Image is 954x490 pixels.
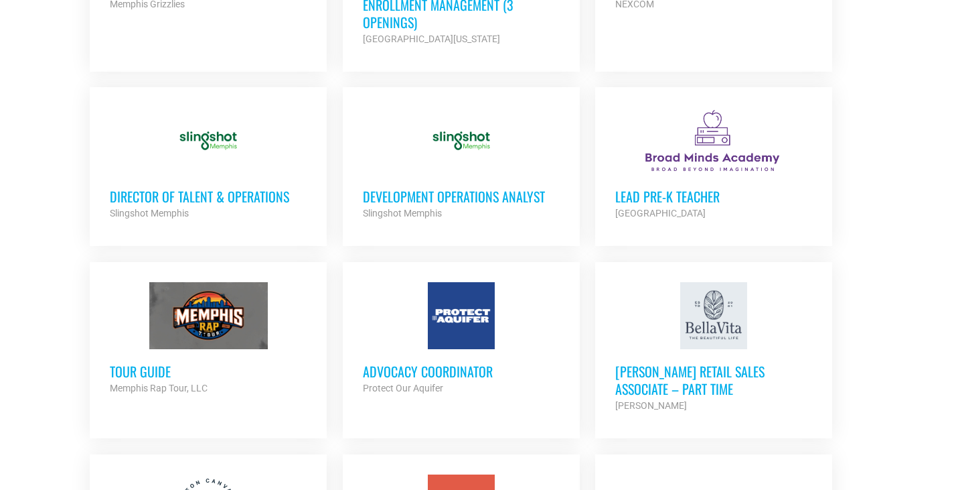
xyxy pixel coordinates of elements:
[90,87,327,241] a: Director of Talent & Operations Slingshot Memphis
[615,208,706,219] strong: [GEOGRAPHIC_DATA]
[363,363,560,380] h3: Advocacy Coordinator
[615,400,687,411] strong: [PERSON_NAME]
[615,363,812,397] h3: [PERSON_NAME] Retail Sales Associate – Part Time
[110,383,208,393] strong: Memphis Rap Tour, LLC
[595,262,832,434] a: [PERSON_NAME] Retail Sales Associate – Part Time [PERSON_NAME]
[343,87,580,241] a: Development Operations Analyst Slingshot Memphis
[363,208,442,219] strong: Slingshot Memphis
[595,87,832,241] a: Lead Pre-K Teacher [GEOGRAPHIC_DATA]
[110,208,189,219] strong: Slingshot Memphis
[110,188,307,205] h3: Director of Talent & Operations
[90,262,327,416] a: Tour Guide Memphis Rap Tour, LLC
[343,262,580,416] a: Advocacy Coordinator Protect Our Aquifer
[363,383,443,393] strong: Protect Our Aquifer
[363,188,560,205] h3: Development Operations Analyst
[615,188,812,205] h3: Lead Pre-K Teacher
[110,363,307,380] h3: Tour Guide
[363,34,500,44] strong: [GEOGRAPHIC_DATA][US_STATE]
